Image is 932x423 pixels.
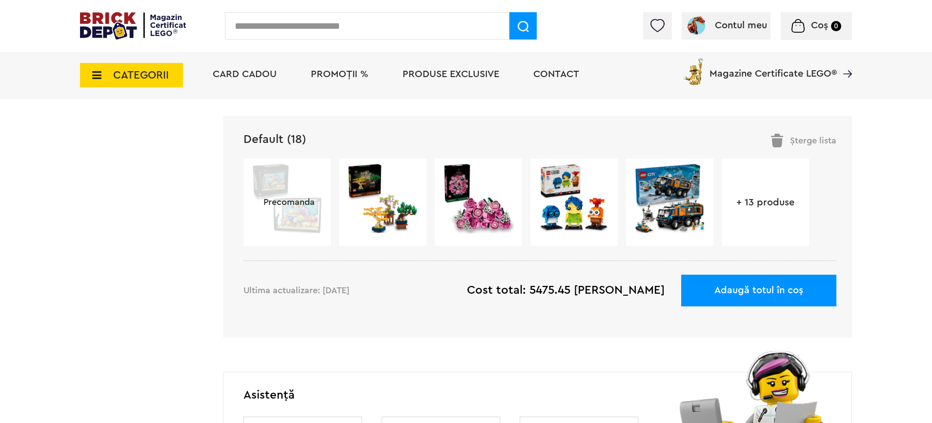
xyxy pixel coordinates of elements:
a: PROMOȚII % [311,69,368,79]
span: Contul meu [715,20,767,30]
button: Adaugă totul în coș [681,275,836,306]
div: Șterge lista [771,134,836,147]
a: Magazine Certificate LEGO® [837,56,852,66]
small: 0 [831,21,841,31]
a: Card Cadou [213,69,277,79]
span: Magazine Certificate LEGO® [709,56,837,79]
a: Produse exclusive [403,69,499,79]
div: Ultima actualizare: [DATE] [243,275,349,306]
span: Precomanda [248,198,331,207]
a: Contul meu [686,20,767,30]
a: Default (18) [243,134,306,145]
h2: Asistență [243,388,851,402]
span: CATEGORII [113,70,169,81]
a: Contact [533,69,579,79]
span: Coș [811,20,828,30]
a: + 13 produse [722,198,809,207]
a: Precomanda [243,163,331,242]
div: Cost total: 5475.45 [PERSON_NAME] [467,275,665,306]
